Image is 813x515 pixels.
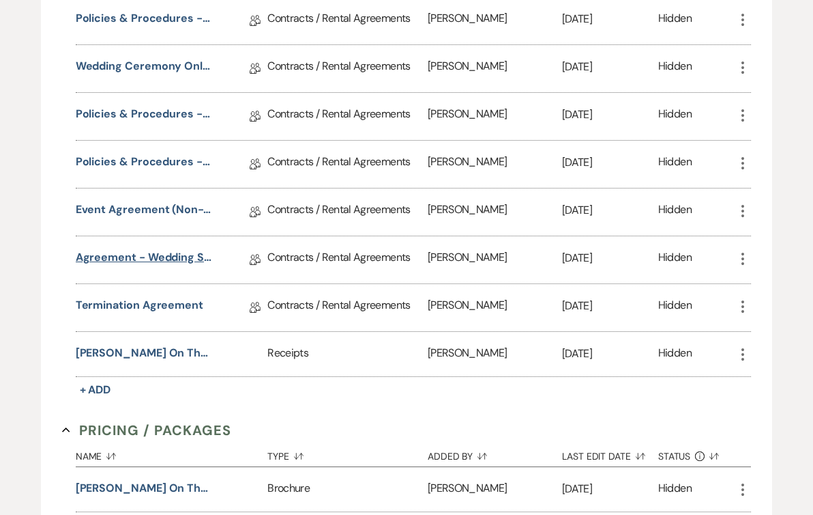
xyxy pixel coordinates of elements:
p: [DATE] [562,58,658,76]
p: [DATE] [562,345,658,363]
button: [PERSON_NAME] on the Chesapeake Brochure 2025/2026 [76,480,212,497]
button: Type [267,441,428,467]
div: [PERSON_NAME] [428,332,562,376]
p: [DATE] [562,10,658,28]
a: Policies & Procedures - Ceremony Only [76,154,212,175]
button: Pricing / Packages [62,420,231,441]
p: [DATE] [562,249,658,267]
div: Hidden [658,297,692,318]
a: Wedding Ceremony Only Agreement [76,58,212,79]
a: Termination Agreement [76,297,203,318]
button: [PERSON_NAME] on the Chesapeake Receipts [76,345,212,361]
div: [PERSON_NAME] [428,284,562,331]
div: Contracts / Rental Agreements [267,189,428,236]
div: Hidden [658,480,692,499]
a: Policies & Procedures - Weddings [76,106,212,127]
button: Last Edit Date [562,441,658,467]
div: [PERSON_NAME] [428,236,562,283]
a: Event Agreement (Non-Wedding) [76,201,212,223]
div: Contracts / Rental Agreements [267,45,428,92]
div: [PERSON_NAME] [428,467,562,512]
div: Hidden [658,249,692,270]
button: + Add [76,380,115,400]
div: Hidden [658,106,692,127]
p: [DATE] [562,480,658,498]
div: Hidden [658,154,692,175]
span: + Add [80,382,111,397]
div: [PERSON_NAME] [428,45,562,92]
div: Contracts / Rental Agreements [267,141,428,188]
div: [PERSON_NAME] [428,93,562,140]
div: Hidden [658,10,692,31]
div: Contracts / Rental Agreements [267,236,428,283]
button: Name [76,441,268,467]
span: Status [658,451,691,461]
div: Contracts / Rental Agreements [267,284,428,331]
p: [DATE] [562,106,658,124]
div: Hidden [658,201,692,223]
p: [DATE] [562,297,658,315]
div: [PERSON_NAME] [428,189,562,236]
div: Hidden [658,345,692,363]
div: Brochure [267,467,428,512]
p: [DATE] [562,201,658,219]
div: [PERSON_NAME] [428,141,562,188]
div: Hidden [658,58,692,79]
div: Receipts [267,332,428,376]
button: Added By [428,441,562,467]
p: [DATE] [562,154,658,171]
button: Status [658,441,735,467]
a: Policies & Procedures - Events [76,10,212,31]
a: Agreement - Wedding Standard [76,249,212,270]
div: Contracts / Rental Agreements [267,93,428,140]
